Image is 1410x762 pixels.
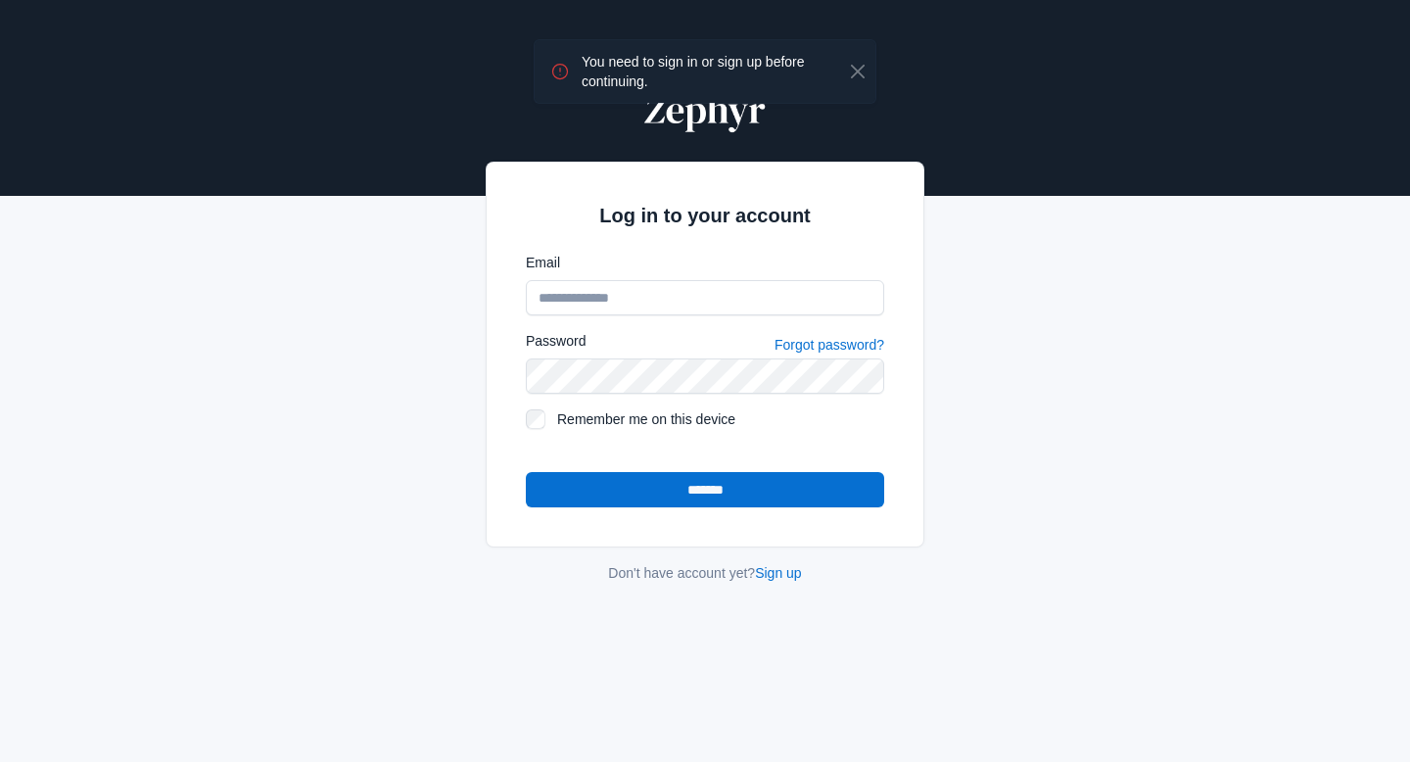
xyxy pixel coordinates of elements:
[849,62,868,82] button: Close
[486,563,924,583] div: Don't have account yet?
[755,565,801,581] a: Sign up
[775,337,884,353] a: Forgot password?
[640,86,770,133] img: Zephyr Logo
[526,331,586,351] label: Password
[557,409,884,429] label: Remember me on this device
[570,40,849,103] div: You need to sign in or sign up before continuing.
[526,253,884,272] label: Email
[526,202,884,229] h2: Log in to your account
